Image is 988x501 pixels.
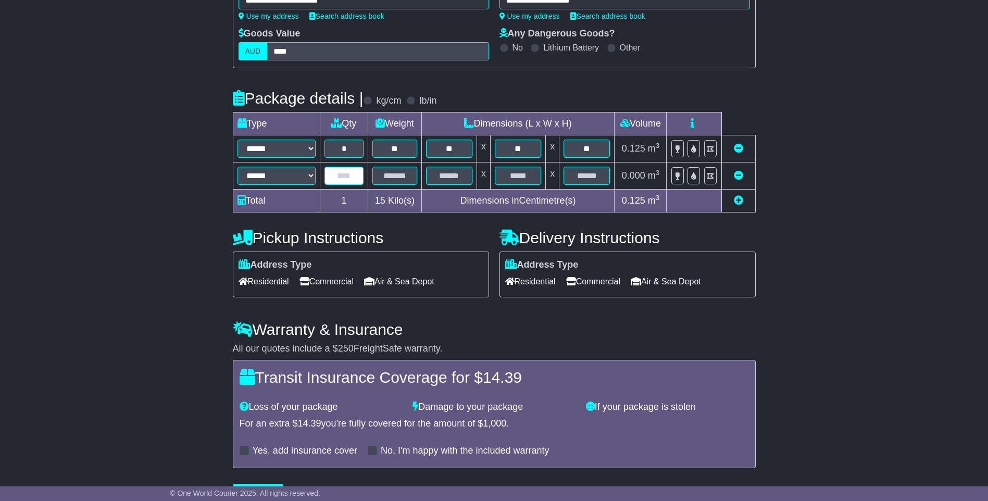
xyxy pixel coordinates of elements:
span: 14.39 [483,369,522,386]
span: © One World Courier 2025. All rights reserved. [170,489,320,497]
td: Qty [320,112,368,135]
td: x [546,162,559,190]
div: Loss of your package [234,402,408,413]
a: Remove this item [734,143,743,154]
span: Residential [505,273,556,290]
a: Search address book [570,12,645,20]
label: lb/in [419,95,436,107]
span: Air & Sea Depot [364,273,434,290]
span: m [648,195,660,206]
span: m [648,143,660,154]
h4: Warranty & Insurance [233,321,756,338]
td: x [546,135,559,162]
h4: Transit Insurance Coverage for $ [240,369,749,386]
td: Dimensions in Centimetre(s) [421,190,615,212]
td: Total [233,190,320,212]
label: Address Type [239,259,312,271]
sup: 3 [656,194,660,202]
span: Air & Sea Depot [631,273,701,290]
span: Commercial [566,273,620,290]
label: Goods Value [239,28,301,40]
label: Yes, add insurance cover [253,445,357,457]
sup: 3 [656,142,660,149]
span: 15 [375,195,385,206]
a: Add new item [734,195,743,206]
label: Other [620,43,641,53]
span: 14.39 [298,418,321,429]
span: m [648,170,660,181]
a: Use my address [499,12,560,20]
span: 250 [338,343,354,354]
a: Use my address [239,12,299,20]
td: 1 [320,190,368,212]
span: 0.000 [622,170,645,181]
td: Type [233,112,320,135]
span: 0.125 [622,195,645,206]
label: AUD [239,42,268,60]
div: If your package is stolen [581,402,754,413]
span: Residential [239,273,289,290]
span: Commercial [299,273,354,290]
label: Address Type [505,259,579,271]
span: 0.125 [622,143,645,154]
label: No, I'm happy with the included warranty [381,445,549,457]
label: kg/cm [376,95,401,107]
a: Remove this item [734,170,743,181]
td: Volume [615,112,667,135]
div: For an extra $ you're fully covered for the amount of $ . [240,418,749,430]
sup: 3 [656,169,660,177]
label: Any Dangerous Goods? [499,28,615,40]
td: Weight [368,112,422,135]
span: 1,000 [483,418,506,429]
h4: Delivery Instructions [499,229,756,246]
div: All our quotes include a $ FreightSafe warranty. [233,343,756,355]
td: x [477,162,490,190]
a: Search address book [309,12,384,20]
td: Kilo(s) [368,190,422,212]
label: No [512,43,523,53]
h4: Pickup Instructions [233,229,489,246]
td: x [477,135,490,162]
h4: Package details | [233,90,364,107]
div: Damage to your package [407,402,581,413]
label: Lithium Battery [543,43,599,53]
td: Dimensions (L x W x H) [421,112,615,135]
